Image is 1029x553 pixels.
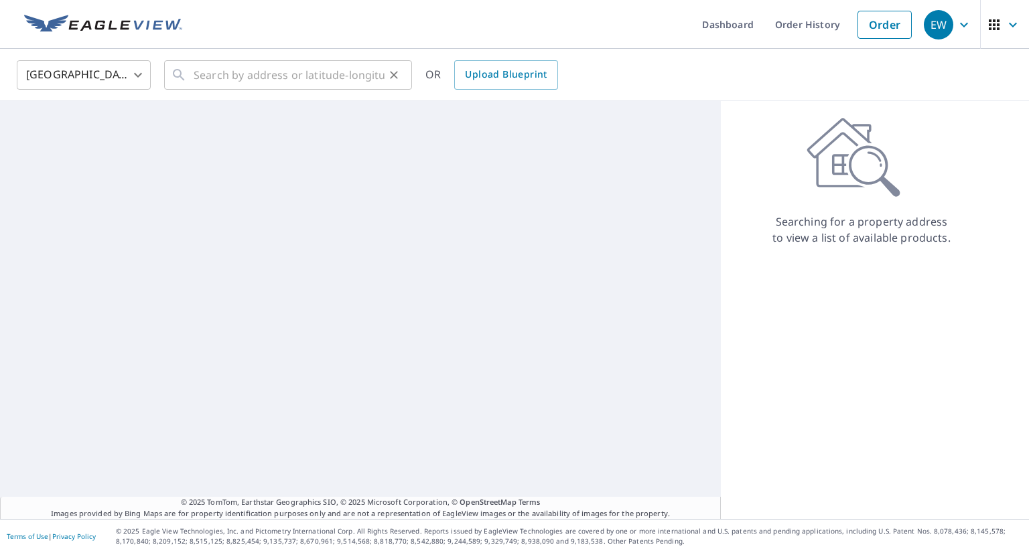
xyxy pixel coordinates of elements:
[772,214,951,246] p: Searching for a property address to view a list of available products.
[425,60,558,90] div: OR
[465,66,547,83] span: Upload Blueprint
[116,526,1022,546] p: © 2025 Eagle View Technologies, Inc. and Pictometry International Corp. All Rights Reserved. Repo...
[519,497,541,507] a: Terms
[181,497,541,508] span: © 2025 TomTom, Earthstar Geographics SIO, © 2025 Microsoft Corporation, ©
[52,532,96,541] a: Privacy Policy
[454,60,557,90] a: Upload Blueprint
[17,56,151,94] div: [GEOGRAPHIC_DATA]
[7,532,96,540] p: |
[194,56,385,94] input: Search by address or latitude-longitude
[385,66,403,84] button: Clear
[460,497,516,507] a: OpenStreetMap
[7,532,48,541] a: Terms of Use
[924,10,953,39] div: EW
[24,15,182,35] img: EV Logo
[857,11,912,39] a: Order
